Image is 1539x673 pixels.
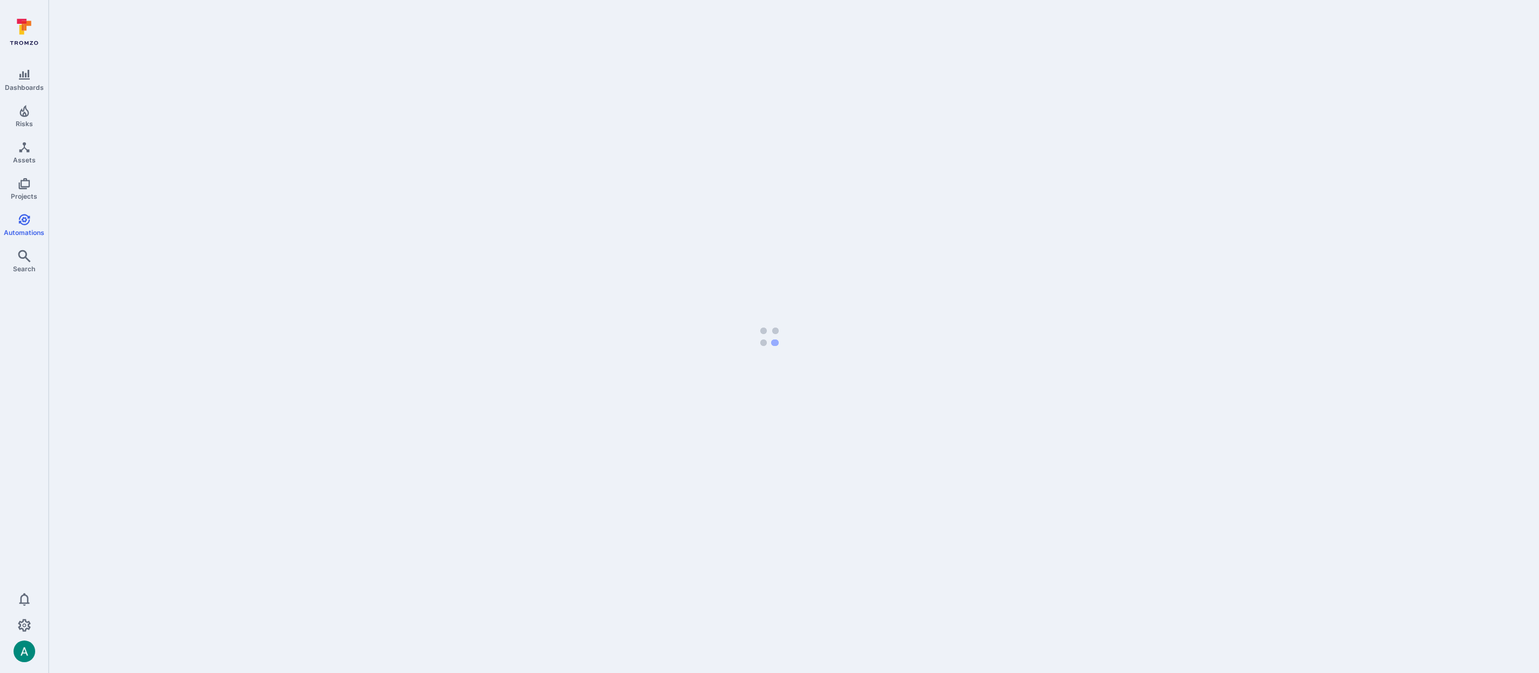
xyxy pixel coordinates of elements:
span: Automations [4,228,44,237]
span: Assets [13,156,36,164]
span: Dashboards [5,83,44,92]
img: ACg8ocLSa5mPYBaXNx3eFu_EmspyJX0laNWN7cXOFirfQ7srZveEpg=s96-c [14,641,35,662]
span: Search [13,265,35,273]
span: Projects [11,192,37,200]
div: Arjan Dehar [14,641,35,662]
span: Risks [16,120,33,128]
